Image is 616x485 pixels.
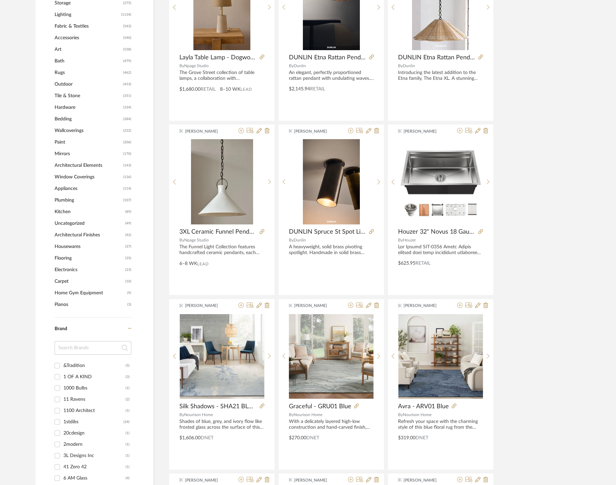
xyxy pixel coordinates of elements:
span: (334) [123,102,131,113]
span: Rugs [55,67,121,78]
span: By [179,238,184,242]
span: Retail [310,87,325,91]
span: Nourison Home [184,413,213,417]
span: $2,145.94 [289,87,310,91]
span: [PERSON_NAME] [185,477,228,483]
span: Electronics [55,264,123,276]
div: 1100 Architect [63,405,126,416]
div: 20cdesign [63,428,126,439]
div: With a delicately layered high-low construction and hand-carved finish, this abstract rug from th... [289,419,374,430]
span: Lead [197,262,209,266]
div: 1stdibs [63,416,123,427]
span: Houzer [403,238,416,242]
span: By [179,413,184,417]
span: (89) [125,206,131,217]
span: 6–8 WK [179,260,197,267]
span: DUNLIN Spruce St Spot Light Blackened Brass [289,228,366,236]
span: (143) [123,160,131,171]
span: (10) [125,276,131,287]
span: Nourison Home [294,413,322,417]
span: (479) [123,56,131,67]
span: Npage Studio [184,238,209,242]
span: (9) [127,288,131,298]
div: (1) [126,405,130,416]
span: Retail [415,261,430,266]
div: (1) [126,461,130,472]
span: By [289,238,294,242]
div: 11 Ravens [63,394,126,405]
span: Window Coverings [55,171,121,183]
div: The Grove Street collection of table lamps, a collaboration with [PERSON_NAME], reimagines timele... [179,70,264,82]
span: Housewares [55,241,123,252]
span: Appliances [55,183,121,194]
span: [PERSON_NAME] [294,303,337,309]
div: Refresh your space with the charming style of this blue floral rug from the Avra Collection. The ... [398,419,483,430]
span: Dunlin [403,64,415,68]
span: Architectural Finishes [55,229,123,241]
span: (3) [127,299,131,310]
span: $319.00 [398,436,415,440]
div: The Funnel Light Collection features handcrafted ceramic pendants, each created using slab constr... [179,244,264,256]
img: 3XL Ceramic Funnel Pendant - Salt [191,139,253,224]
div: 3L Designs Inc [63,450,126,461]
div: (1) [126,439,130,450]
span: By [398,413,403,417]
input: Search Brands [55,341,131,355]
span: DNET [306,436,319,440]
span: DUNLIN Etna Rattan Pendant XL [398,54,475,61]
span: $270.00 [289,436,306,440]
span: Lead [240,87,252,92]
img: Avra - ARV01 Blue [398,314,483,399]
span: (540) [123,32,131,43]
span: $625.95 [398,261,415,266]
span: Silk Shadows - SHA21 BLUE/SKY [179,403,257,410]
span: [PERSON_NAME] [404,477,446,483]
span: (37) [125,241,131,252]
img: DUNLIN Spruce St Spot Light Blackened Brass [303,139,360,224]
span: (107) [123,195,131,206]
span: (136) [123,172,131,182]
img: Silk Shadows - SHA21 BLUE/SKY [180,314,264,399]
span: $1,680.00 [179,87,201,92]
span: Graceful - GRU01 Blue [289,403,351,410]
span: Wallcoverings [55,125,121,136]
span: [PERSON_NAME] [404,128,446,134]
div: (1) [126,428,130,439]
span: 3XL Ceramic Funnel Pendant - Salt [179,228,257,236]
span: (35) [125,253,131,264]
span: Lighting [55,9,119,20]
span: (538) [123,44,131,55]
div: Lor Ipsumd SIT-0356 Ametc Adipis elitsed doei temp incididunt utlaboree dolor magna aliqua enim a... [398,244,483,256]
div: (24) [123,416,130,427]
span: Outdoor [55,78,121,90]
span: Bath [55,55,121,67]
span: By [289,64,294,68]
span: $1,606.00 [179,436,201,440]
span: DNET [201,436,214,440]
div: 1 OF A KIND [63,371,126,382]
span: By [398,238,403,242]
span: [PERSON_NAME] [185,128,228,134]
span: Bedding [55,113,121,125]
span: Dunlin [294,64,306,68]
span: Hardware [55,102,121,113]
img: Graceful - GRU01 Blue [289,314,373,399]
span: Paint [55,136,121,148]
div: (3) [126,371,130,382]
span: Npage Studio [184,64,209,68]
span: By [179,64,184,68]
span: Avra - ARV01 Blue [398,403,449,410]
span: Accessories [55,32,121,44]
span: Houzer 32" Novus 18 Gauge Stainless Steel Undermount Dual Platform Workstation Kitchen Sink with ... [398,228,475,236]
div: 1000 Bulbs [63,383,126,394]
span: (170) [123,148,131,159]
span: 8–10 WK [220,86,240,93]
span: (23) [125,264,131,275]
span: [PERSON_NAME] [294,477,337,483]
div: 41 Zero 42 [63,461,126,472]
span: Pianos [55,299,126,310]
span: (232) [123,125,131,136]
span: By [398,64,403,68]
div: (1) [126,383,130,394]
span: (433) [123,79,131,90]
